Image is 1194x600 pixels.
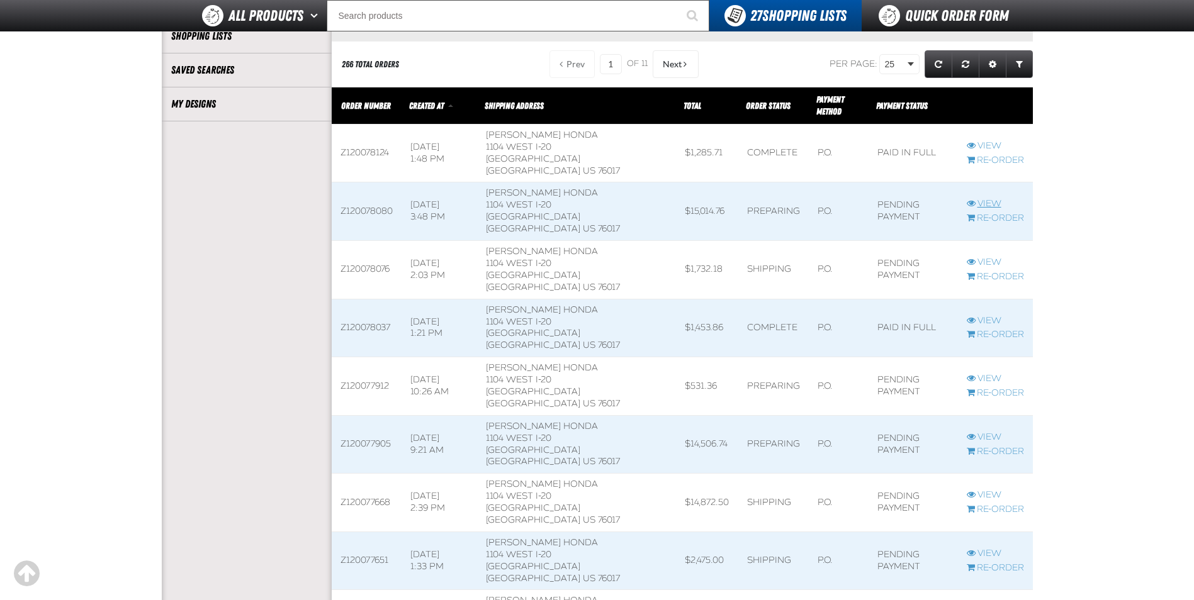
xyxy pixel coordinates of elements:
td: Z120077905 [332,415,402,474]
td: [DATE] 1:21 PM [402,299,478,357]
td: Z120078037 [332,299,402,357]
span: [PERSON_NAME] Honda [486,537,598,548]
a: Order Status [746,101,791,111]
td: Pending payment [869,357,957,416]
span: Payment Method [816,94,844,116]
td: P.O. [809,124,869,182]
td: Shipping [738,474,809,532]
a: Refresh grid action [925,50,952,78]
td: P.O. [809,531,869,590]
a: Saved Searches [171,63,322,77]
bdo: 76017 [598,223,620,234]
span: [GEOGRAPHIC_DATA] [486,398,580,409]
span: 1104 West I-20 [486,433,551,443]
td: Shipping [738,531,809,590]
span: US [583,456,595,467]
a: Re-Order Z120077668 order [967,504,1024,516]
span: All Products [228,4,303,27]
a: View Z120078076 order [967,257,1024,269]
span: 1104 West I-20 [486,549,551,560]
span: [PERSON_NAME] Honda [486,362,598,373]
span: [GEOGRAPHIC_DATA] [486,514,580,525]
button: Next Page [653,50,699,78]
span: US [583,573,595,584]
span: US [583,340,595,350]
span: [GEOGRAPHIC_DATA] [486,340,580,350]
span: 1104 West I-20 [486,374,551,385]
td: Pending payment [869,474,957,532]
span: US [583,398,595,409]
td: P.O. [809,474,869,532]
td: $14,506.74 [676,415,738,474]
span: Next Page [663,59,682,69]
span: [PERSON_NAME] Honda [486,421,598,431]
a: View Z120078124 order [967,140,1024,152]
td: $1,732.18 [676,241,738,299]
a: Shopping Lists [171,29,322,43]
span: [GEOGRAPHIC_DATA] [486,282,580,292]
span: 1104 West I-20 [486,316,551,327]
span: [GEOGRAPHIC_DATA] [486,328,580,338]
a: Expand or Collapse Grid Settings [979,50,1006,78]
span: 1104 West I-20 [486,142,551,152]
a: My Designs [171,97,322,111]
td: Preparing [738,357,809,416]
span: Total [684,101,701,111]
td: P.O. [809,241,869,299]
span: Payment Status [876,101,928,111]
span: [GEOGRAPHIC_DATA] [486,456,580,467]
span: US [583,223,595,234]
td: P.O. [809,357,869,416]
span: US [583,165,595,176]
bdo: 76017 [598,573,620,584]
span: [PERSON_NAME] Honda [486,479,598,489]
span: US [583,282,595,292]
span: [GEOGRAPHIC_DATA] [486,223,580,234]
td: Z120077651 [332,531,402,590]
a: Re-Order Z120078037 order [967,329,1024,341]
td: Complete [738,299,809,357]
div: 266 Total Orders [342,58,399,70]
span: [GEOGRAPHIC_DATA] [486,153,580,164]
span: 1104 West I-20 [486,491,551,501]
a: Re-Order Z120078080 order [967,213,1024,225]
input: Current page number [600,54,622,74]
th: Row actions [958,87,1033,125]
span: 1104 West I-20 [486,258,551,269]
td: [DATE] 9:21 AM [402,415,478,474]
bdo: 76017 [598,514,620,525]
span: [GEOGRAPHIC_DATA] [486,561,580,572]
span: [PERSON_NAME] Honda [486,130,598,140]
span: US [583,514,595,525]
span: [GEOGRAPHIC_DATA] [486,211,580,222]
bdo: 76017 [598,398,620,409]
td: Z120078076 [332,241,402,299]
span: [PERSON_NAME] Honda [486,304,598,315]
span: [GEOGRAPHIC_DATA] [486,445,580,455]
td: Shipping [738,241,809,299]
span: [GEOGRAPHIC_DATA] [486,573,580,584]
a: Reset grid action [952,50,979,78]
td: [DATE] 1:48 PM [402,124,478,182]
span: [PERSON_NAME] Honda [486,187,598,198]
td: Z120077912 [332,357,402,416]
td: Preparing [738,182,809,241]
a: View Z120078080 order [967,198,1024,210]
a: View Z120077668 order [967,489,1024,501]
span: of 11 [627,58,648,70]
td: $14,872.50 [676,474,738,532]
span: 25 [885,58,905,71]
a: View Z120077912 order [967,373,1024,385]
td: Pending payment [869,182,957,241]
td: Z120078124 [332,124,402,182]
span: [GEOGRAPHIC_DATA] [486,270,580,281]
td: P.O. [809,415,869,474]
td: [DATE] 2:03 PM [402,241,478,299]
td: $1,453.86 [676,299,738,357]
span: Shipping Address [485,101,544,111]
bdo: 76017 [598,340,620,350]
td: [DATE] 1:33 PM [402,531,478,590]
span: 1104 West I-20 [486,199,551,210]
a: View Z120077651 order [967,548,1024,560]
